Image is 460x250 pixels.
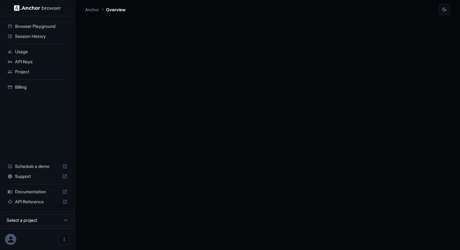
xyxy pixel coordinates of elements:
[15,189,60,195] span: Documentation
[15,199,60,205] span: API Reference
[5,47,70,57] div: Usage
[15,23,67,29] span: Browser Playground
[59,234,70,245] button: Open menu
[15,69,67,75] span: Project
[5,197,70,207] div: API Reference
[5,67,70,77] div: Project
[5,57,70,67] div: API Keys
[15,84,67,90] span: Billing
[85,6,99,13] p: Anchor
[15,59,67,65] span: API Keys
[5,171,70,181] div: Support
[15,33,67,39] span: Session History
[85,6,125,13] nav: breadcrumb
[5,161,70,171] div: Schedule a demo
[15,163,60,169] span: Schedule a demo
[106,6,125,13] p: Overview
[15,49,67,55] span: Usage
[5,82,70,92] div: Billing
[15,173,60,180] span: Support
[5,21,70,31] div: Browser Playground
[14,5,61,11] img: Anchor Logo
[5,187,70,197] div: Documentation
[5,31,70,41] div: Session History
